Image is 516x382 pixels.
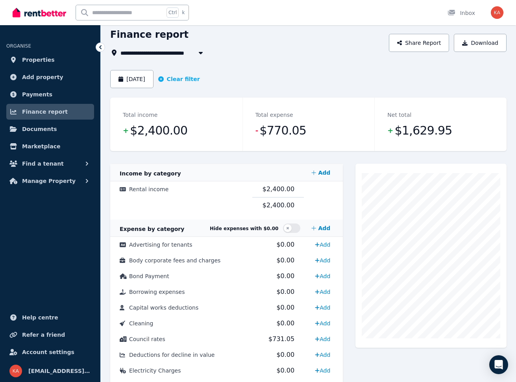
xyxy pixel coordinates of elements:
[6,344,94,360] a: Account settings
[6,327,94,343] a: Refer a friend
[308,165,333,181] a: Add
[308,220,333,236] a: Add
[395,123,452,138] span: $1,629.95
[110,28,189,41] h1: Finance report
[276,367,294,374] span: $0.00
[129,367,181,374] span: Electricity Charges
[129,257,220,264] span: Body corporate fees and charges
[276,272,294,280] span: $0.00
[263,185,294,193] span: $2,400.00
[22,72,63,82] span: Add property
[448,9,475,17] div: Inbox
[129,242,192,248] span: Advertising for tenants
[312,286,333,298] a: Add
[129,273,169,279] span: Bond Payment
[130,123,187,138] span: $2,400.00
[129,289,185,295] span: Borrowing expenses
[387,125,393,136] span: +
[129,336,165,342] span: Council rates
[312,301,333,314] a: Add
[6,121,94,137] a: Documents
[6,310,94,325] a: Help centre
[182,9,185,16] span: k
[22,347,74,357] span: Account settings
[312,254,333,267] a: Add
[312,333,333,345] a: Add
[13,7,66,18] img: RentBetter
[22,124,57,134] span: Documents
[166,7,179,18] span: Ctrl
[6,156,94,172] button: Find a tenant
[6,43,31,49] span: ORGANISE
[9,365,22,377] img: karen831102@hotmail.com
[110,70,154,88] button: [DATE]
[276,319,294,327] span: $0.00
[129,320,153,327] span: Cleaning
[491,6,503,19] img: karen831102@hotmail.com
[312,238,333,251] a: Add
[259,123,306,138] span: $770.05
[6,87,94,102] a: Payments
[22,176,76,186] span: Manage Property
[268,335,294,343] span: $731.05
[22,55,55,65] span: Properties
[276,351,294,358] span: $0.00
[489,355,508,374] div: Open Intercom Messenger
[276,257,294,264] span: $0.00
[22,313,58,322] span: Help centre
[276,304,294,311] span: $0.00
[129,304,198,311] span: Capital works deductions
[6,104,94,120] a: Finance report
[22,330,65,340] span: Refer a friend
[129,352,215,358] span: Deductions for decline in value
[263,201,294,209] span: $2,400.00
[210,226,278,231] span: Hide expenses with $0.00
[6,138,94,154] a: Marketplace
[255,110,293,120] dt: Total expense
[389,34,449,52] button: Share Report
[158,75,200,83] button: Clear filter
[22,159,64,168] span: Find a tenant
[312,349,333,361] a: Add
[28,366,91,376] span: [EMAIL_ADDRESS][DOMAIN_NAME]
[123,110,157,120] dt: Total income
[387,110,411,120] dt: Net total
[454,34,507,52] button: Download
[6,52,94,68] a: Properties
[6,173,94,189] button: Manage Property
[255,125,258,136] span: -
[22,107,68,116] span: Finance report
[312,317,333,330] a: Add
[22,142,60,151] span: Marketplace
[276,241,294,248] span: $0.00
[120,226,184,232] span: Expense by category
[120,170,181,177] span: Income by category
[22,90,52,99] span: Payments
[312,270,333,282] a: Add
[6,69,94,85] a: Add property
[129,186,168,192] span: Rental income
[276,288,294,295] span: $0.00
[123,125,128,136] span: +
[312,364,333,377] a: Add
